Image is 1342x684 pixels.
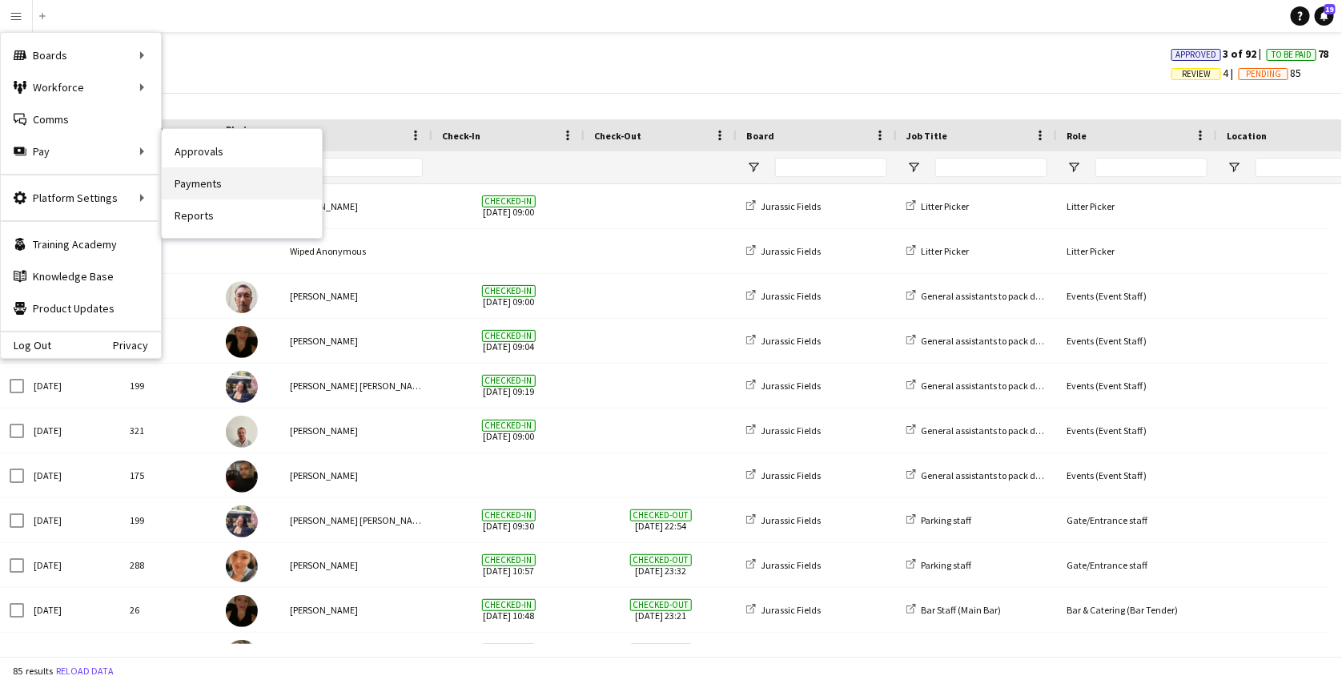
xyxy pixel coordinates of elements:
[1,260,161,292] a: Knowledge Base
[226,326,258,358] img: Lucy Easton
[226,505,258,537] img: Mary Ellynn
[24,543,120,587] div: [DATE]
[280,453,432,497] div: [PERSON_NAME]
[226,416,258,448] img: Michael Bartram
[482,195,536,207] span: Checked-in
[226,640,258,672] img: Emily Riches
[594,498,727,542] span: [DATE] 22:54
[921,514,971,526] span: Parking staff
[761,335,821,347] span: Jurassic Fields
[120,274,216,318] div: 233
[1227,160,1241,175] button: Open Filter Menu
[746,200,821,212] a: Jurassic Fields
[1227,130,1267,142] span: Location
[280,364,432,408] div: [PERSON_NAME] [PERSON_NAME]
[1057,274,1217,318] div: Events (Event Staff)
[120,364,216,408] div: 199
[120,453,216,497] div: 175
[1057,498,1217,542] div: Gate/Entrance staff
[226,550,258,582] img: Maddi Hufton
[906,160,921,175] button: Open Filter Menu
[442,588,575,632] span: [DATE] 10:48
[24,498,120,542] div: [DATE]
[921,245,969,257] span: Litter Picker
[120,633,216,677] div: 263
[120,588,216,632] div: 26
[482,509,536,521] span: Checked-in
[775,158,887,177] input: Board Filter Input
[226,281,258,313] img: Paul Wood
[1057,184,1217,228] div: Litter Picker
[746,514,821,526] a: Jurassic Fields
[761,245,821,257] span: Jurassic Fields
[226,595,258,627] img: Lucy Easton
[746,160,761,175] button: Open Filter Menu
[746,604,821,616] a: Jurassic Fields
[280,588,432,632] div: [PERSON_NAME]
[442,364,575,408] span: [DATE] 09:19
[761,469,821,481] span: Jurassic Fields
[162,167,322,199] a: Payments
[442,274,575,318] span: [DATE] 09:00
[226,123,251,147] span: Photo
[761,290,821,302] span: Jurassic Fields
[482,420,536,432] span: Checked-in
[482,599,536,611] span: Checked-in
[1,182,161,214] div: Platform Settings
[746,290,821,302] a: Jurassic Fields
[906,380,1053,392] a: General assistants to pack down
[746,559,821,571] a: Jurassic Fields
[761,200,821,212] span: Jurassic Fields
[1,228,161,260] a: Training Academy
[746,380,821,392] a: Jurassic Fields
[482,330,536,342] span: Checked-in
[1067,130,1087,142] span: Role
[1171,66,1239,80] span: 4
[746,469,821,481] a: Jurassic Fields
[906,200,969,212] a: Litter Picker
[1,39,161,71] div: Boards
[935,158,1047,177] input: Job Title Filter Input
[442,633,575,677] span: [DATE] 10:59
[162,135,322,167] a: Approvals
[482,375,536,387] span: Checked-in
[442,319,575,363] span: [DATE] 09:04
[921,380,1053,392] span: General assistants to pack down
[1057,229,1217,273] div: Litter Picker
[906,335,1053,347] a: General assistants to pack down
[1095,158,1207,177] input: Role Filter Input
[482,285,536,297] span: Checked-in
[1272,50,1312,60] span: To Be Paid
[1,135,161,167] div: Pay
[1,103,161,135] a: Comms
[630,509,692,521] span: Checked-out
[906,245,969,257] a: Litter Picker
[1057,633,1217,677] div: Bar & Catering (Bar Tender)
[120,319,216,363] div: 26
[280,543,432,587] div: [PERSON_NAME]
[280,408,432,453] div: [PERSON_NAME]
[162,199,322,231] a: Reports
[746,424,821,437] a: Jurassic Fields
[906,469,1053,481] a: General assistants to pack down
[921,200,969,212] span: Litter Picker
[594,588,727,632] span: [DATE] 23:21
[1267,46,1329,61] span: 78
[630,554,692,566] span: Checked-out
[921,604,1001,616] span: Bar Staff (Main Bar)
[24,453,120,497] div: [DATE]
[280,498,432,542] div: [PERSON_NAME] [PERSON_NAME]
[319,158,423,177] input: Name Filter Input
[921,335,1053,347] span: General assistants to pack down
[746,335,821,347] a: Jurassic Fields
[280,229,432,273] div: Wiped Anonymous
[24,588,120,632] div: [DATE]
[442,184,575,228] span: [DATE] 09:00
[1057,364,1217,408] div: Events (Event Staff)
[761,604,821,616] span: Jurassic Fields
[120,498,216,542] div: 199
[1057,319,1217,363] div: Events (Event Staff)
[921,559,971,571] span: Parking staff
[906,130,947,142] span: Job Title
[630,599,692,611] span: Checked-out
